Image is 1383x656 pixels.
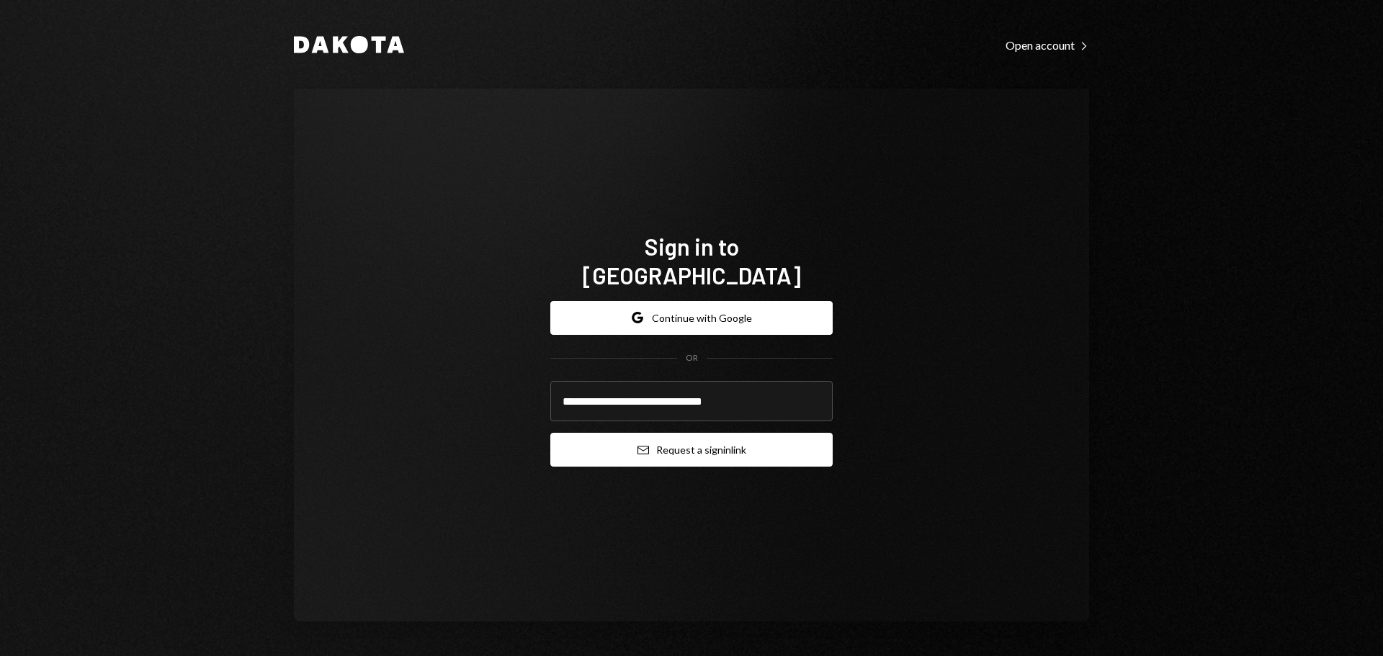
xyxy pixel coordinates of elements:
div: Open account [1006,38,1089,53]
button: Request a signinlink [550,433,833,467]
h1: Sign in to [GEOGRAPHIC_DATA] [550,232,833,289]
button: Continue with Google [550,301,833,335]
a: Open account [1006,37,1089,53]
div: OR [686,352,698,364]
